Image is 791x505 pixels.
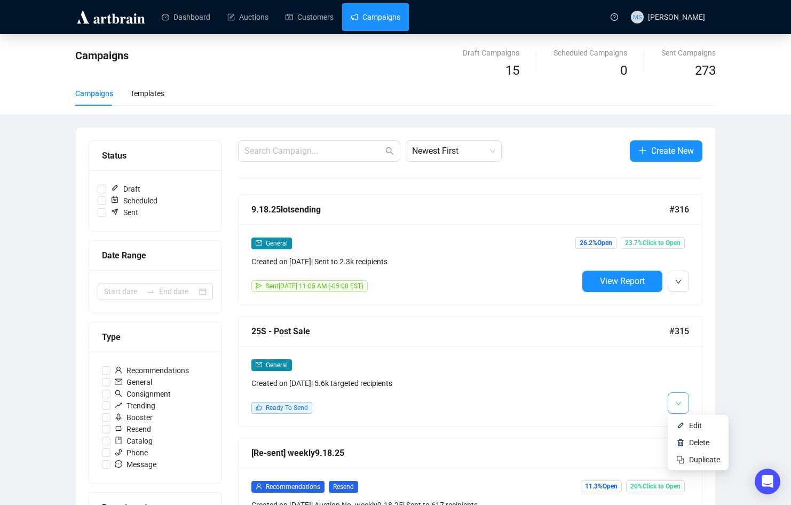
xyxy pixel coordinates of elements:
[689,455,720,464] span: Duplicate
[689,438,709,447] span: Delete
[110,423,155,435] span: Resend
[227,3,268,31] a: Auctions
[505,63,519,78] span: 15
[689,421,702,430] span: Edit
[351,3,400,31] a: Campaigns
[669,203,689,216] span: #316
[115,366,122,374] span: user
[412,141,495,161] span: Newest First
[256,240,262,246] span: mail
[651,144,694,157] span: Create New
[115,437,122,444] span: book
[115,390,122,397] span: search
[638,146,647,155] span: plus
[110,400,160,412] span: Trending
[582,271,662,292] button: View Report
[286,3,334,31] a: Customers
[104,286,142,297] input: Start date
[675,400,682,407] span: down
[75,9,147,26] img: logo
[102,249,209,262] div: Date Range
[675,279,682,285] span: down
[329,481,358,493] span: Resend
[266,483,320,491] span: Recommendations
[463,47,519,59] div: Draft Campaigns
[661,47,716,59] div: Sent Campaigns
[110,365,193,376] span: Recommendations
[251,256,578,267] div: Created on [DATE] | Sent to 2.3k recipients
[102,149,209,162] div: Status
[695,63,716,78] span: 273
[159,286,197,297] input: End date
[256,282,262,289] span: send
[251,446,669,460] div: [Re-sent] weekly9.18.25
[106,183,145,195] span: Draft
[266,361,288,369] span: General
[676,455,685,464] img: svg+xml;base64,PHN2ZyB4bWxucz0iaHR0cDovL3d3dy53My5vcmcvMjAwMC9zdmciIHdpZHRoPSIyNCIgaGVpZ2h0PSIyNC...
[110,412,157,423] span: Booster
[115,401,122,409] span: rise
[110,459,161,470] span: Message
[110,447,152,459] span: Phone
[256,361,262,368] span: mail
[75,49,129,62] span: Campaigns
[676,421,685,430] img: svg+xml;base64,PHN2ZyB4bWxucz0iaHR0cDovL3d3dy53My5vcmcvMjAwMC9zdmciIHhtbG5zOnhsaW5rPSJodHRwOi8vd3...
[755,469,780,494] div: Open Intercom Messenger
[75,88,113,99] div: Campaigns
[600,276,645,286] span: View Report
[115,448,122,456] span: phone
[106,195,162,207] span: Scheduled
[115,425,122,432] span: retweet
[669,325,689,338] span: #315
[581,480,622,492] span: 11.3% Open
[575,237,616,249] span: 26.2% Open
[115,413,122,421] span: rocket
[102,330,209,344] div: Type
[238,316,702,427] a: 25S - Post Sale#315mailGeneralCreated on [DATE]| 5.6k targeted recipientslikeReady To Send
[256,483,262,490] span: user
[266,240,288,247] span: General
[110,388,175,400] span: Consignment
[266,282,363,290] span: Sent [DATE] 11:05 AM (-05:00 EST)
[251,325,669,338] div: 25S - Post Sale
[110,435,157,447] span: Catalog
[266,404,308,412] span: Ready To Send
[146,287,155,296] span: to
[115,460,122,468] span: message
[648,13,705,21] span: [PERSON_NAME]
[611,13,618,21] span: question-circle
[251,377,578,389] div: Created on [DATE] | 5.6k targeted recipients
[676,438,685,447] img: svg+xml;base64,PHN2ZyB4bWxucz0iaHR0cDovL3d3dy53My5vcmcvMjAwMC9zdmciIHhtbG5zOnhsaW5rPSJodHRwOi8vd3...
[553,47,627,59] div: Scheduled Campaigns
[385,147,394,155] span: search
[238,194,702,305] a: 9.18.25lotsending#316mailGeneralCreated on [DATE]| Sent to 2.3k recipientssendSent[DATE] 11:05 AM...
[621,237,685,249] span: 23.7% Click to Open
[630,140,702,162] button: Create New
[256,404,262,411] span: like
[146,287,155,296] span: swap-right
[626,480,685,492] span: 20% Click to Open
[130,88,164,99] div: Templates
[251,203,669,216] div: 9.18.25lotsending
[110,376,156,388] span: General
[106,207,143,218] span: Sent
[162,3,210,31] a: Dashboard
[115,378,122,385] span: mail
[244,145,383,157] input: Search Campaign...
[633,12,642,22] span: MS
[620,63,627,78] span: 0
